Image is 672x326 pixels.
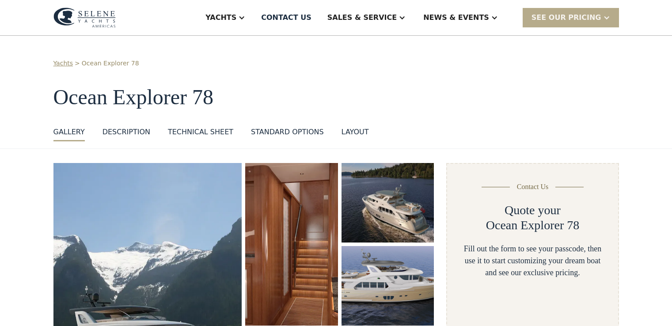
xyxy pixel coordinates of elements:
h1: Ocean Explorer 78 [53,86,619,109]
h2: Quote your [505,203,561,218]
a: open lightbox [245,163,338,326]
h2: Ocean Explorer 78 [486,218,579,233]
div: standard options [251,127,324,137]
a: DESCRIPTION [103,127,150,141]
a: layout [342,127,369,141]
a: standard options [251,127,324,141]
div: > [75,59,80,68]
div: Technical sheet [168,127,233,137]
div: News & EVENTS [423,12,489,23]
div: SEE Our Pricing [523,8,619,27]
div: Contact US [261,12,311,23]
div: Sales & Service [327,12,397,23]
div: GALLERY [53,127,85,137]
a: Technical sheet [168,127,233,141]
a: GALLERY [53,127,85,141]
a: Yachts [53,59,73,68]
a: Ocean Explorer 78 [82,59,139,68]
img: logo [53,8,116,28]
div: Yachts [205,12,236,23]
div: DESCRIPTION [103,127,150,137]
a: open lightbox [342,163,434,243]
div: layout [342,127,369,137]
a: open lightbox [342,246,434,326]
div: Fill out the form to see your passcode, then use it to start customizing your dream boat and see ... [461,243,604,279]
div: Contact Us [517,182,549,192]
div: SEE Our Pricing [532,12,601,23]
